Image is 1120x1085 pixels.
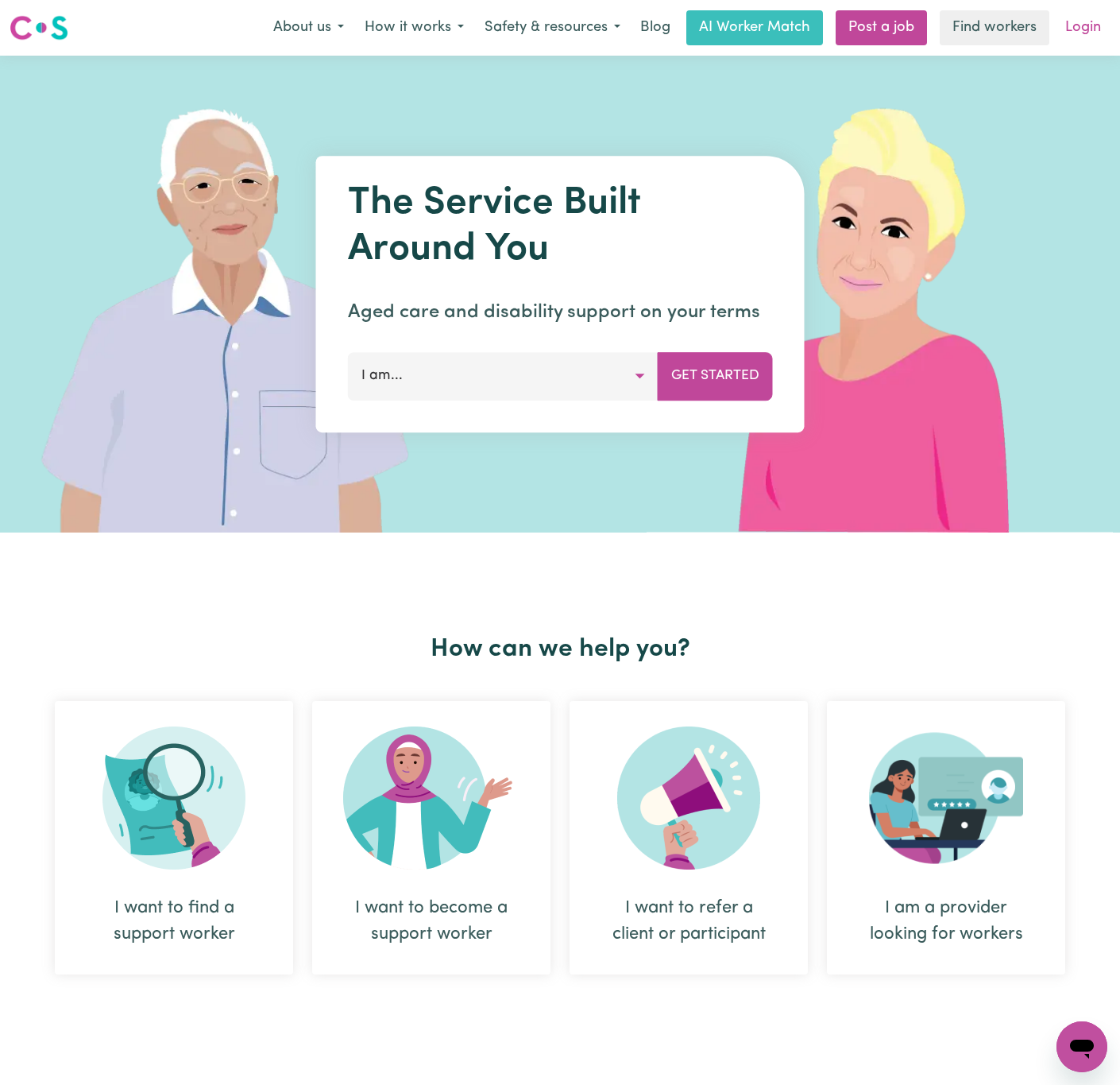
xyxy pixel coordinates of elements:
a: AI Worker Match [686,10,823,45]
div: I want to become a support worker [312,701,550,975]
div: I want to find a support worker [55,701,293,975]
img: Provider [869,727,1023,870]
p: Aged care and disability support on your terms [348,298,773,327]
iframe: Button to launch messaging window [1056,1021,1107,1072]
button: Safety & resources [474,11,631,45]
button: I am... [348,352,658,400]
h1: The Service Built Around You [348,181,773,273]
button: How it works [354,11,474,45]
a: Find workers [940,10,1049,45]
a: Post a job [836,10,927,45]
button: About us [263,11,354,45]
a: Blog [631,10,680,45]
img: Search [102,727,245,870]
img: Become Worker [343,727,519,870]
img: Careseekers logo [10,14,68,42]
div: I want to refer a client or participant [570,701,808,975]
div: I am a provider looking for workers [865,895,1027,947]
div: I want to become a support worker [350,895,512,947]
a: Login [1056,10,1110,45]
div: I want to refer a client or participant [608,895,770,947]
a: Careseekers logo [10,10,68,46]
button: Get Started [658,352,773,400]
div: I want to find a support worker [93,895,255,947]
div: I am a provider looking for workers [827,701,1065,975]
img: Refer [617,727,760,870]
h2: How can we help you? [45,634,1075,665]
